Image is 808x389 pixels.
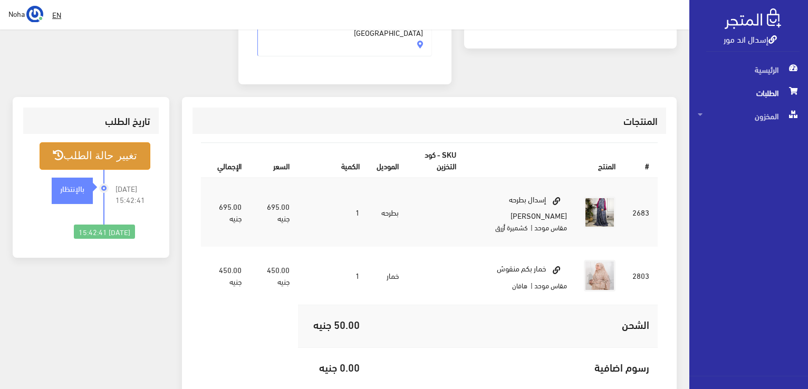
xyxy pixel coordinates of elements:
span: الرئيسية [698,58,800,81]
a: إسدال اند مور [724,31,777,46]
small: | هافان [512,279,533,291]
th: SKU - كود التخزين [407,143,465,178]
a: ... Noha [8,5,43,22]
th: الموديل [368,143,407,178]
a: الرئيسية [689,58,808,81]
td: 1 [298,246,368,305]
span: المخزون [698,104,800,128]
div: [DATE] 15:42:41 [74,225,135,239]
th: المنتج [465,143,624,178]
td: 450.00 جنيه [250,246,298,305]
img: . [725,8,781,29]
h3: المنتجات [201,116,658,126]
small: مقاس موحد [534,279,567,291]
span: الطلبات [698,81,800,104]
th: الكمية [298,143,368,178]
td: 695.00 جنيه [250,178,298,246]
small: مقاس موحد [534,221,567,234]
span: Noha [8,7,25,20]
h5: الشحن [377,318,650,330]
th: اﻹجمالي [201,143,250,178]
a: EN [48,5,65,24]
a: المخزون [689,104,808,128]
td: إسدال بطرحه [PERSON_NAME] [465,178,576,246]
h5: 0.00 جنيه [306,361,360,373]
small: | كشميرة أزرق [495,221,533,234]
h5: رسوم اضافية [377,361,650,373]
td: 2683 [624,178,658,246]
td: 450.00 جنيه [201,246,250,305]
h3: تاريخ الطلب [32,116,150,126]
td: خمار [368,246,407,305]
td: 695.00 جنيه [201,178,250,246]
th: السعر [250,143,298,178]
td: 2803 [624,246,658,305]
strong: بالإنتظار [60,182,84,194]
h5: 50.00 جنيه [306,318,360,330]
td: خمار بكم منقوش [465,246,576,305]
td: 1 [298,178,368,246]
td: بطرحه [368,178,407,246]
button: تغيير حالة الطلب [40,142,150,169]
img: ... [26,6,43,23]
u: EN [52,8,61,21]
span: [DATE] 15:42:41 [116,183,150,206]
a: الطلبات [689,81,808,104]
th: # [624,143,658,178]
